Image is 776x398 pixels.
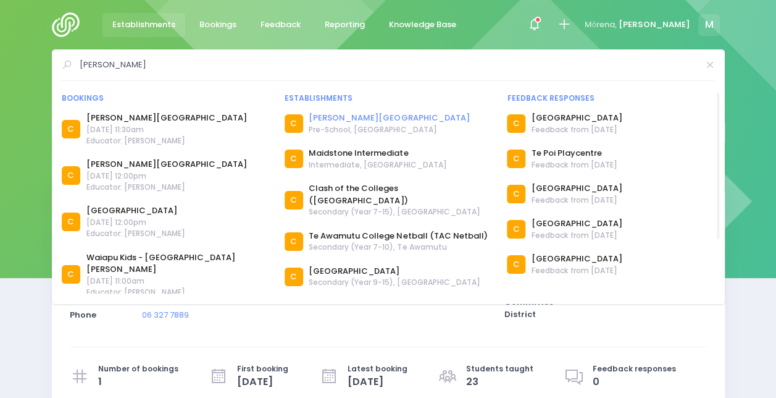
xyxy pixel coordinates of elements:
span: Mōrena, [585,19,617,31]
a: Bookings [190,13,247,37]
div: C [507,220,525,239]
span: 0 [593,375,676,389]
strong: Phone [70,309,96,321]
span: 23 [466,375,533,389]
div: C [507,255,525,274]
div: C [62,166,80,185]
div: C [285,268,303,286]
span: 1 [98,375,178,389]
span: First booking [237,363,288,375]
div: C [507,114,525,133]
a: Te Awamutu College Netball (TAC Netball) [309,230,487,242]
span: Latest booking [348,363,407,375]
a: Establishments [102,13,186,37]
a: [GEOGRAPHIC_DATA] [309,265,480,277]
span: Feedback [261,19,301,31]
a: Reporting [315,13,375,37]
div: C [285,232,303,251]
a: Feedback [251,13,311,37]
span: Educator: [PERSON_NAME] [86,228,185,239]
a: [GEOGRAPHIC_DATA] [532,112,622,124]
a: Knowledge Base [379,13,467,37]
a: Te Poi Playcentre [532,147,617,159]
span: Reporting [325,19,365,31]
div: Feedback responses [507,93,714,104]
span: Educator: [PERSON_NAME] [86,287,269,298]
a: [PERSON_NAME][GEOGRAPHIC_DATA] [309,112,469,124]
span: Knowledge Base [389,19,456,31]
span: Intermediate, [GEOGRAPHIC_DATA] [309,159,446,171]
div: C [62,120,80,138]
span: Feedback responses [593,363,676,375]
span: Students taught [466,363,533,375]
span: Feedback from [DATE] [532,124,622,135]
div: C [507,150,525,168]
span: [DATE] [237,375,288,389]
span: M [698,14,720,36]
a: [GEOGRAPHIC_DATA] [532,218,622,230]
input: Search for anything (like establishments, bookings, or feedback) [80,56,698,74]
a: [GEOGRAPHIC_DATA] [532,182,622,195]
span: [DATE] 12:00pm [86,171,247,182]
div: C [285,114,303,133]
span: Feedback from [DATE] [532,159,617,171]
span: Establishments [112,19,175,31]
a: 06 327 7889 [142,309,189,321]
span: Number of bookings [98,363,178,375]
span: Secondary (Year 9-15), [GEOGRAPHIC_DATA] [309,277,480,288]
a: [PERSON_NAME][GEOGRAPHIC_DATA] [86,158,247,171]
span: Secondary (Year 7-15), [GEOGRAPHIC_DATA] [309,206,491,218]
span: Educator: [PERSON_NAME] [86,182,247,193]
span: Pre-School, [GEOGRAPHIC_DATA] [309,124,469,135]
div: C [285,191,303,210]
span: Feedback from [DATE] [532,195,622,206]
span: Bookings [199,19,236,31]
a: Waiapu Kids - [GEOGRAPHIC_DATA][PERSON_NAME] [86,252,269,276]
a: [GEOGRAPHIC_DATA] [532,253,622,265]
div: C [507,185,525,203]
span: [PERSON_NAME] [619,19,690,31]
div: C [285,150,303,168]
div: Bookings [62,93,269,104]
span: Feedback from [DATE] [532,265,622,276]
a: Maidstone Intermediate [309,147,446,159]
span: [DATE] 11:00am [86,276,269,287]
img: Logo [52,12,87,37]
span: [DATE] [348,375,407,389]
span: [DATE] 11:30am [86,124,247,135]
a: [GEOGRAPHIC_DATA] [86,205,185,217]
span: Feedback from [DATE] [532,230,622,241]
span: [DATE] 12:00pm [86,217,185,228]
div: C [62,213,80,231]
div: C [62,265,80,284]
a: Clash of the Colleges ([GEOGRAPHIC_DATA]) [309,182,491,206]
div: Establishments [285,93,492,104]
a: [PERSON_NAME][GEOGRAPHIC_DATA] [86,112,247,124]
strong: Area Committee District [504,284,554,320]
span: Educator: [PERSON_NAME] [86,135,247,146]
span: Secondary (Year 7-10), Te Awamutu [309,242,487,253]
